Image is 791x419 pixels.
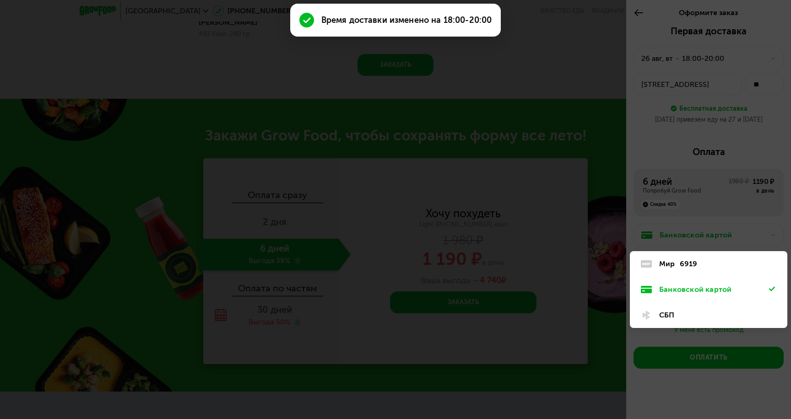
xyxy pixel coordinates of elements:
div: 6919 [680,258,698,269]
div: СБП [659,310,769,321]
div: Мир [659,258,675,269]
div: Время доставки изменено на 18:00-20:00 [321,15,492,26]
img: Success [299,13,314,27]
div: Банковской картой [659,284,769,295]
